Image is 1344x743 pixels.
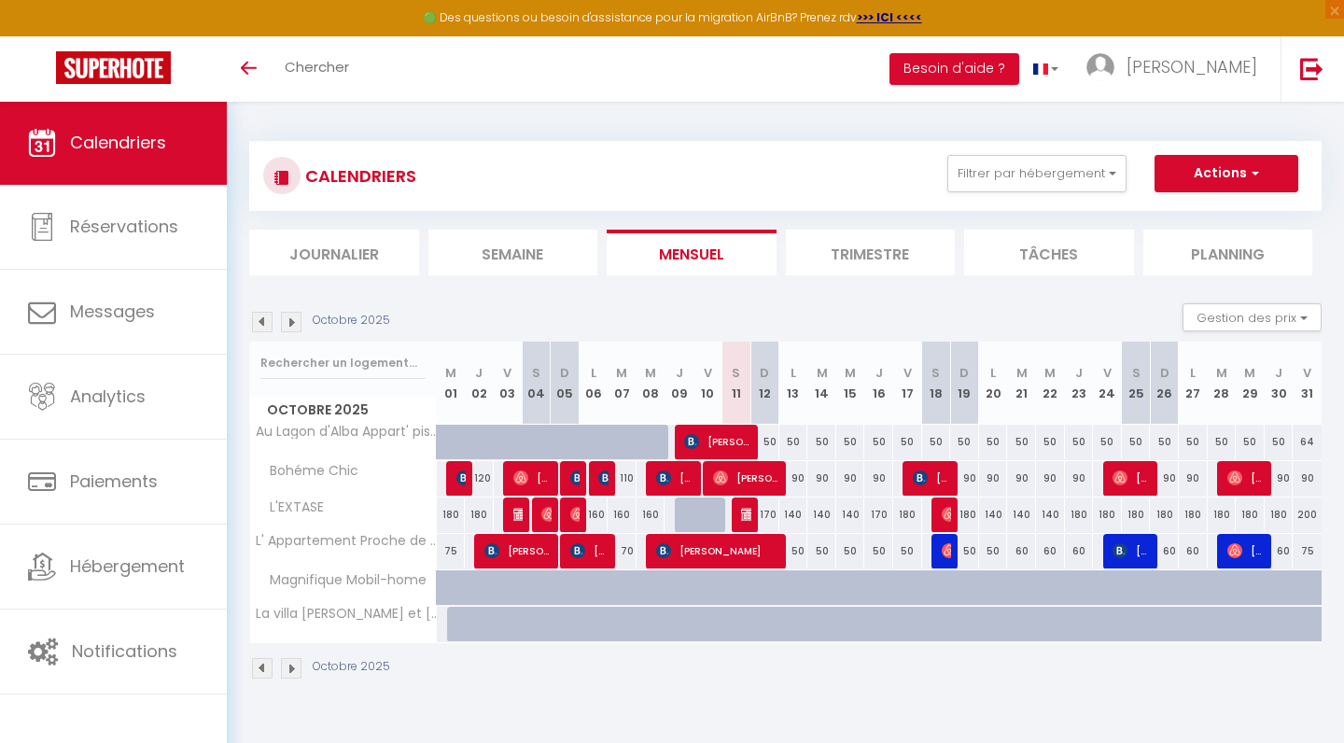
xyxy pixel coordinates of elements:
span: La villa [PERSON_NAME] et [PERSON_NAME]. [253,607,440,621]
span: Au Lagon d'Alba Appart' piscine à [GEOGRAPHIC_DATA] [253,425,440,439]
th: 19 [950,342,979,425]
div: 50 [950,534,979,568]
div: 180 [1179,498,1208,532]
div: 90 [1150,461,1179,496]
div: 160 [637,498,665,532]
abbr: M [616,364,627,382]
div: 50 [979,534,1008,568]
abbr: V [704,364,712,382]
abbr: D [760,364,769,382]
div: 50 [864,425,893,459]
abbr: L [1190,364,1196,382]
abbr: M [1016,364,1028,382]
th: 13 [779,342,808,425]
abbr: M [445,364,456,382]
div: 50 [1179,425,1208,459]
div: 180 [1065,498,1094,532]
div: 50 [779,425,808,459]
span: L'EXTASE [253,498,329,518]
th: 04 [522,342,551,425]
p: Octobre 2025 [313,658,390,676]
span: [PERSON_NAME] [684,424,751,459]
abbr: V [903,364,912,382]
div: 50 [807,425,836,459]
span: [PERSON_NAME][GEOGRAPHIC_DATA] [484,533,552,568]
th: 03 [494,342,523,425]
div: 60 [1265,534,1294,568]
div: 50 [836,425,865,459]
span: [PERSON_NAME] [513,460,552,496]
div: 90 [836,461,865,496]
span: Réservations [70,215,178,238]
abbr: S [532,364,540,382]
span: [PERSON_NAME] [570,497,580,532]
abbr: V [1103,364,1112,382]
abbr: L [791,364,796,382]
li: Mensuel [607,230,777,275]
div: 50 [1150,425,1179,459]
div: 60 [1179,534,1208,568]
div: 90 [779,461,808,496]
div: 140 [1036,498,1065,532]
div: 180 [465,498,494,532]
div: 180 [950,498,979,532]
th: 25 [1122,342,1151,425]
li: Tâches [964,230,1134,275]
li: Journalier [249,230,419,275]
div: 50 [893,425,922,459]
span: Analytics [70,385,146,408]
div: 170 [750,498,779,532]
div: 50 [922,425,951,459]
th: 20 [979,342,1008,425]
div: 90 [807,461,836,496]
a: Chercher [271,36,363,102]
div: 140 [1007,498,1036,532]
div: 140 [779,498,808,532]
abbr: V [1303,364,1311,382]
th: 28 [1208,342,1237,425]
span: Léa D’Accunto [541,497,551,532]
th: 16 [864,342,893,425]
div: 180 [1236,498,1265,532]
span: L' Appartement Proche de la Mer [253,534,440,548]
div: 50 [979,425,1008,459]
div: 60 [1036,534,1065,568]
span: [PERSON_NAME] [1113,460,1151,496]
th: 06 [579,342,608,425]
span: [PERSON_NAME] [1127,55,1257,78]
th: 23 [1065,342,1094,425]
div: 50 [836,534,865,568]
span: [PERSON_NAME] [1227,533,1266,568]
div: 90 [979,461,1008,496]
button: Besoin d'aide ? [889,53,1019,85]
span: Paiements [70,470,158,493]
div: 140 [807,498,836,532]
div: 170 [864,498,893,532]
button: Gestion des prix [1183,303,1322,331]
div: 140 [836,498,865,532]
div: 50 [864,534,893,568]
input: Rechercher un logement... [260,346,426,380]
div: 180 [437,498,466,532]
th: 01 [437,342,466,425]
abbr: M [1044,364,1056,382]
span: [PERSON_NAME] [1227,460,1266,496]
abbr: S [732,364,740,382]
span: Bati Sh [598,460,608,496]
div: 180 [1208,498,1237,532]
abbr: J [875,364,883,382]
abbr: M [817,364,828,382]
div: 50 [1093,425,1122,459]
img: Super Booking [56,51,171,84]
abbr: L [990,364,996,382]
a: ... [PERSON_NAME] [1072,36,1281,102]
th: 11 [721,342,750,425]
span: [PERSON_NAME] [1113,533,1151,568]
div: 110 [608,461,637,496]
div: 120 [465,461,494,496]
span: [PERSON_NAME] [570,460,580,496]
h3: CALENDRIERS [301,155,416,197]
div: 50 [1065,425,1094,459]
div: 90 [1007,461,1036,496]
th: 10 [693,342,722,425]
